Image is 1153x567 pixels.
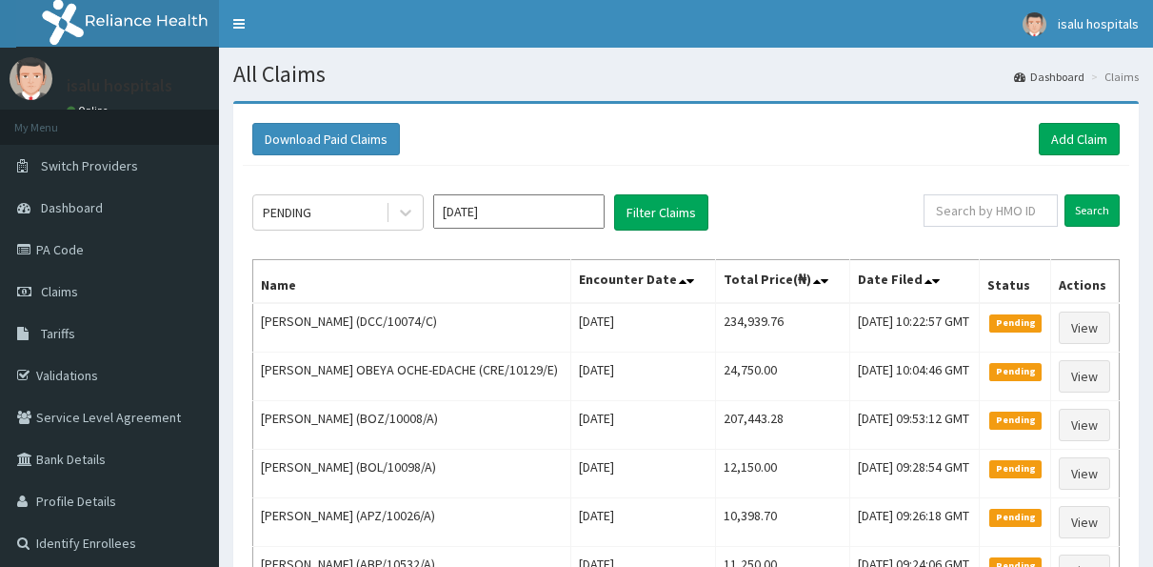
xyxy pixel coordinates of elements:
span: Pending [989,314,1042,332]
div: PENDING [263,203,311,222]
td: [DATE] 10:04:46 GMT [850,353,980,401]
a: View [1059,409,1110,441]
img: User Image [10,57,52,100]
span: Dashboard [41,199,103,216]
th: Status [980,260,1051,304]
span: Claims [41,283,78,300]
a: View [1059,457,1110,490]
button: Filter Claims [614,194,708,231]
h1: All Claims [233,62,1139,87]
th: Actions [1050,260,1119,304]
li: Claims [1086,69,1139,85]
span: Pending [989,509,1042,526]
input: Search [1064,194,1120,227]
a: View [1059,360,1110,393]
span: Switch Providers [41,157,138,174]
td: [DATE] [570,353,715,401]
th: Total Price(₦) [716,260,850,304]
td: [PERSON_NAME] (APZ/10026/A) [253,498,571,547]
img: User Image [1023,12,1046,36]
input: Select Month and Year [433,194,605,229]
a: View [1059,312,1110,344]
td: 10,398.70 [716,498,850,547]
td: 12,150.00 [716,450,850,498]
span: Pending [989,412,1042,429]
a: Add Claim [1039,123,1120,155]
span: isalu hospitals [1058,15,1139,32]
td: [PERSON_NAME] (BOZ/10008/A) [253,401,571,450]
th: Name [253,260,571,304]
td: [DATE] 09:26:18 GMT [850,498,980,547]
td: 234,939.76 [716,303,850,353]
td: [PERSON_NAME] (DCC/10074/C) [253,303,571,353]
td: [DATE] 09:28:54 GMT [850,450,980,498]
td: [DATE] 09:53:12 GMT [850,401,980,450]
th: Encounter Date [570,260,715,304]
td: [PERSON_NAME] (BOL/10098/A) [253,450,571,498]
td: 207,443.28 [716,401,850,450]
th: Date Filed [850,260,980,304]
td: [DATE] [570,498,715,547]
td: [PERSON_NAME] OBEYA OCHE-EDACHE (CRE/10129/E) [253,353,571,401]
p: isalu hospitals [67,77,172,94]
td: [DATE] [570,401,715,450]
td: [DATE] [570,303,715,353]
span: Pending [989,363,1042,380]
a: Online [67,104,112,117]
td: [DATE] 10:22:57 GMT [850,303,980,353]
td: 24,750.00 [716,353,850,401]
a: View [1059,506,1110,538]
button: Download Paid Claims [252,123,400,155]
input: Search by HMO ID [924,194,1058,227]
td: [DATE] [570,450,715,498]
a: Dashboard [1014,69,1084,85]
span: Tariffs [41,325,75,342]
span: Pending [989,460,1042,477]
